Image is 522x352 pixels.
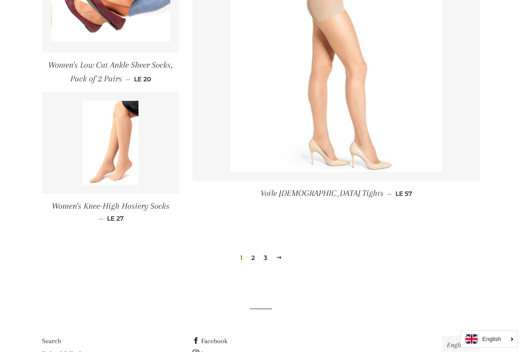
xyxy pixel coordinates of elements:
a: 3 [260,251,271,264]
a: 2 [248,251,258,264]
span: Voile [DEMOGRAPHIC_DATA] Tights [261,188,384,198]
span: Women's Knee-High Hosiery Socks [52,201,169,211]
span: LE 57 [395,190,412,198]
a: Facebook [192,337,227,345]
a: Voile [DEMOGRAPHIC_DATA] Tights — LE 57 [192,181,480,206]
a: English [465,334,513,344]
a: Search [42,337,61,345]
span: — [387,190,392,198]
span: LE 27 [107,214,124,222]
span: — [126,75,130,83]
span: LE 20 [134,75,151,83]
a: Women's Low Cut Ankle Sheer Socks, Pack of 2 Pairs — LE 20 [42,53,179,92]
span: Women's Low Cut Ankle Sheer Socks, Pack of 2 Pairs [48,60,173,84]
a: Women's Knee-High Hosiery Socks — LE 27 [42,194,179,230]
i: English [482,336,501,342]
span: — [99,214,104,222]
span: 1 [237,251,246,264]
